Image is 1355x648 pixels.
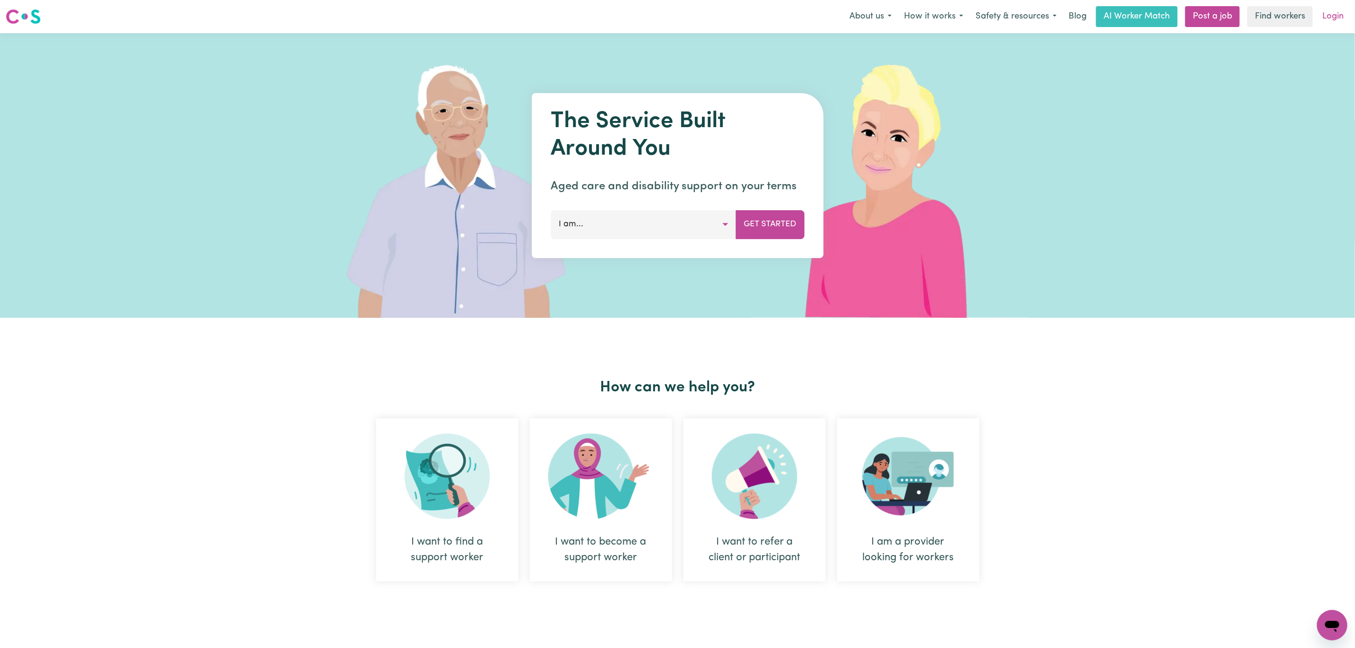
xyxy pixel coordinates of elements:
[1317,6,1349,27] a: Login
[551,108,804,163] h1: The Service Built Around You
[683,418,826,582] div: I want to refer a client or participant
[551,210,736,239] button: I am...
[1096,6,1178,27] a: AI Worker Match
[6,8,41,25] img: Careseekers logo
[399,534,496,565] div: I want to find a support worker
[843,7,898,27] button: About us
[548,434,654,519] img: Become Worker
[1185,6,1240,27] a: Post a job
[712,434,797,519] img: Refer
[969,7,1063,27] button: Safety & resources
[553,534,649,565] div: I want to become a support worker
[1317,610,1347,640] iframe: Button to launch messaging window, conversation in progress
[530,418,672,582] div: I want to become a support worker
[862,434,954,519] img: Provider
[898,7,969,27] button: How it works
[405,434,490,519] img: Search
[551,178,804,195] p: Aged care and disability support on your terms
[376,418,518,582] div: I want to find a support worker
[706,534,803,565] div: I want to refer a client or participant
[1063,6,1092,27] a: Blog
[860,534,957,565] div: I am a provider looking for workers
[736,210,804,239] button: Get Started
[370,379,985,397] h2: How can we help you?
[1247,6,1313,27] a: Find workers
[6,6,41,28] a: Careseekers logo
[837,418,979,582] div: I am a provider looking for workers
